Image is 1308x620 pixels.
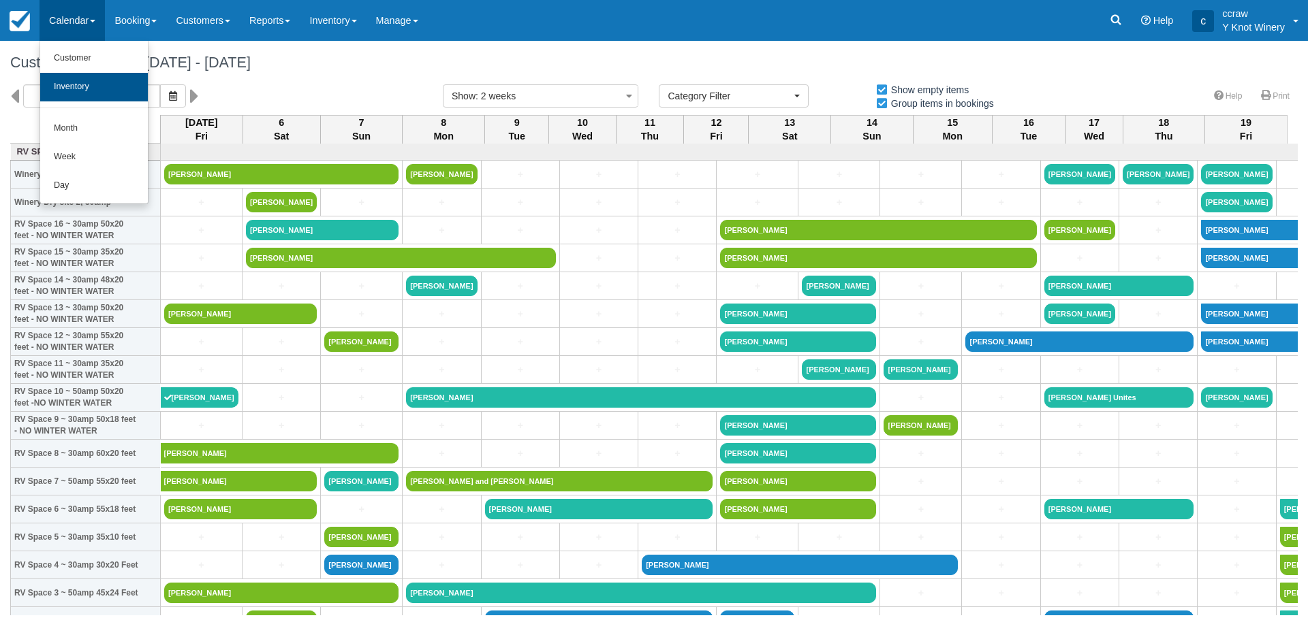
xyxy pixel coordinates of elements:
[11,440,161,468] th: RV Space 8 ~ 30amp 60x20 feet
[642,419,713,433] a: +
[485,279,556,293] a: +
[11,272,161,300] th: RV Space 14 ~ 30amp 48x20 feet - NO WINTER WATER
[246,279,317,293] a: +
[875,93,1003,114] label: Group items in bookings
[164,363,238,377] a: +
[14,146,157,159] a: RV Space Rentals
[1222,7,1285,20] p: ccraw
[1201,502,1272,517] a: +
[164,251,238,265] a: +
[965,586,1036,600] a: +
[1065,115,1123,144] th: 17 Wed
[246,558,317,572] a: +
[1141,16,1151,25] i: Help
[1123,115,1205,144] th: 18 Thu
[965,331,1194,352] a: [PERSON_NAME]
[642,167,713,182] a: +
[1201,363,1272,377] a: +
[1123,164,1194,184] a: [PERSON_NAME]
[11,189,161,216] th: Winery Dry site 2, 30amp
[246,419,317,433] a: +
[406,446,477,461] a: +
[164,499,317,519] a: [PERSON_NAME]
[802,167,876,182] a: +
[246,530,317,544] a: +
[563,446,634,461] a: +
[403,115,485,144] th: 8 Mon
[642,335,713,349] a: +
[246,220,399,240] a: [PERSON_NAME]
[11,495,161,523] th: RV Space 6 ~ 30amp 55x18 feet
[642,195,713,210] a: +
[884,474,958,489] a: +
[324,307,399,321] a: +
[11,551,161,579] th: RV Space 4 ~ 30amp 30x20 Feet
[485,335,556,349] a: +
[324,502,399,517] a: +
[563,363,634,377] a: +
[1044,304,1115,324] a: [PERSON_NAME]
[485,223,556,238] a: +
[161,115,243,144] th: [DATE] Fri
[1123,446,1194,461] a: +
[324,279,399,293] a: +
[1123,474,1194,489] a: +
[1205,115,1288,144] th: 19 Fri
[1044,474,1115,489] a: +
[484,115,548,144] th: 9 Tue
[965,307,1036,321] a: +
[1253,86,1298,106] a: Print
[720,530,794,544] a: +
[1044,276,1194,296] a: [PERSON_NAME]
[246,192,317,212] a: [PERSON_NAME]
[246,248,556,268] a: [PERSON_NAME]
[1044,419,1115,433] a: +
[563,419,634,433] a: +
[1044,363,1115,377] a: +
[720,443,876,463] a: [PERSON_NAME]
[485,363,556,377] a: +
[324,363,399,377] a: +
[406,164,477,184] a: [PERSON_NAME]
[485,558,556,572] a: +
[659,84,809,108] button: Category Filter
[324,527,399,547] a: [PERSON_NAME]
[1201,586,1272,600] a: +
[40,41,149,204] ul: Calendar
[164,558,238,572] a: +
[406,335,477,349] a: +
[965,279,1036,293] a: +
[485,195,556,210] a: +
[1201,530,1272,544] a: +
[720,471,876,491] a: [PERSON_NAME]
[11,468,161,495] th: RV Space 7 ~ 50amp 55x20 feet
[324,391,399,405] a: +
[720,331,876,352] a: [PERSON_NAME]
[563,223,634,238] a: +
[485,446,556,461] a: +
[965,419,1036,433] a: +
[884,307,958,321] a: +
[642,279,713,293] a: +
[164,583,399,603] a: [PERSON_NAME]
[40,73,148,101] a: Inventory
[406,558,477,572] a: +
[406,530,477,544] a: +
[642,555,958,575] a: [PERSON_NAME]
[965,474,1036,489] a: +
[1192,10,1214,32] div: c
[875,98,1005,108] span: Group items in bookings
[485,499,713,519] a: [PERSON_NAME]
[40,114,148,143] a: Month
[668,89,791,103] span: Category Filter
[11,161,161,189] th: Winery Dry site 1, 30amp
[243,115,320,144] th: 6 Sat
[11,579,161,607] th: RV Space 3 ~ 50amp 45x24 Feet
[1044,164,1115,184] a: [PERSON_NAME]
[164,164,399,184] a: [PERSON_NAME]
[406,387,876,408] a: [PERSON_NAME]
[884,279,958,293] a: +
[563,167,634,182] a: +
[164,419,238,433] a: +
[40,143,148,172] a: Week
